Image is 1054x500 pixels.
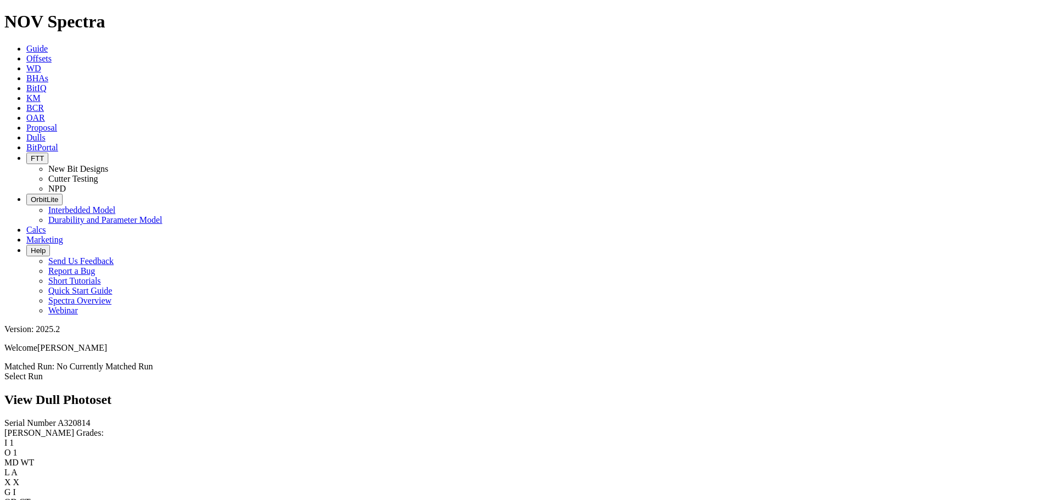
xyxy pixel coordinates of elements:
button: Help [26,245,50,256]
label: Serial Number [4,418,56,428]
a: BCR [26,103,44,113]
a: NPD [48,184,66,193]
a: New Bit Designs [48,164,108,173]
button: FTT [26,153,48,164]
span: I [13,487,16,497]
h2: View Dull Photoset [4,392,1050,407]
div: [PERSON_NAME] Grades: [4,428,1050,438]
a: OAR [26,113,45,122]
label: L [4,468,9,477]
a: Cutter Testing [48,174,98,183]
label: X [4,477,11,487]
a: Guide [26,44,48,53]
a: Send Us Feedback [48,256,114,266]
a: Spectra Overview [48,296,111,305]
div: Version: 2025.2 [4,324,1050,334]
span: A [11,468,18,477]
a: WD [26,64,41,73]
a: Short Tutorials [48,276,101,285]
a: Interbedded Model [48,205,115,215]
a: BitIQ [26,83,46,93]
span: A320814 [58,418,91,428]
span: 1 [13,448,18,457]
a: Quick Start Guide [48,286,112,295]
a: Report a Bug [48,266,95,276]
a: Offsets [26,54,52,63]
span: FTT [31,154,44,162]
label: MD [4,458,19,467]
span: Matched Run: [4,362,54,371]
label: O [4,448,11,457]
a: BHAs [26,74,48,83]
span: X [13,477,20,487]
a: KM [26,93,41,103]
button: OrbitLite [26,194,63,205]
span: No Currently Matched Run [57,362,153,371]
span: WT [21,458,35,467]
h1: NOV Spectra [4,12,1050,32]
a: BitPortal [26,143,58,152]
a: Calcs [26,225,46,234]
span: 1 [9,438,14,447]
p: Welcome [4,343,1050,353]
span: Help [31,246,46,255]
span: OrbitLite [31,195,58,204]
a: Durability and Parameter Model [48,215,162,224]
a: Select Run [4,372,43,381]
span: [PERSON_NAME] [37,343,107,352]
a: Marketing [26,235,63,244]
a: Proposal [26,123,57,132]
a: Webinar [48,306,78,315]
label: G [4,487,11,497]
label: I [4,438,7,447]
a: Dulls [26,133,46,142]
